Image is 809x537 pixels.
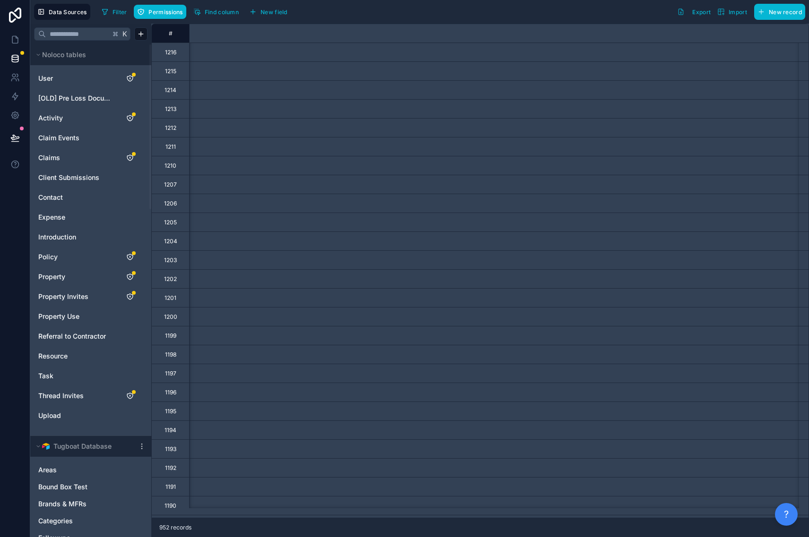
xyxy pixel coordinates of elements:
[38,153,115,162] a: Claims
[769,9,802,16] span: New record
[38,411,115,420] a: Upload
[34,130,148,145] div: Claim Events
[38,173,115,182] a: Client Submissions
[134,5,186,19] button: Permissions
[38,213,115,222] a: Expense
[38,499,124,509] a: Brands & MFRs
[38,153,60,162] span: Claims
[165,86,176,94] div: 1214
[34,513,148,528] div: Categories
[38,133,79,143] span: Claim Events
[38,292,88,301] span: Property Invites
[692,9,711,16] span: Export
[38,391,115,401] a: Thread Invites
[34,462,148,477] div: Areas
[38,516,124,526] a: Categories
[134,5,190,19] a: Permissions
[38,193,63,202] span: Contact
[164,181,177,188] div: 1207
[729,9,747,16] span: Import
[674,4,714,20] button: Export
[34,249,148,264] div: Policy
[113,9,127,16] span: Filter
[165,408,176,415] div: 1195
[38,213,65,222] span: Expense
[159,30,182,37] div: #
[38,371,115,381] a: Task
[38,332,115,341] a: Referral to Contractor
[42,50,86,60] span: Noloco tables
[165,294,176,302] div: 1201
[714,4,750,20] button: Import
[34,210,148,225] div: Expense
[34,479,148,494] div: Bound Box Test
[165,464,176,472] div: 1192
[38,292,115,301] a: Property Invites
[38,482,87,492] span: Bound Box Test
[38,94,115,103] span: [OLD] Pre Loss Documentation
[38,252,115,262] a: Policy
[38,113,115,123] a: Activity
[34,289,148,304] div: Property Invites
[38,232,115,242] a: Introduction
[34,150,148,165] div: Claims
[49,9,87,16] span: Data Sources
[38,482,124,492] a: Bound Box Test
[38,272,115,281] a: Property
[34,71,148,86] div: User
[34,440,134,453] button: Airtable LogoTugboat Database
[38,312,115,321] a: Property Use
[34,190,148,205] div: Contact
[775,503,798,526] button: ?
[165,105,176,113] div: 1213
[148,9,183,16] span: Permissions
[165,143,176,151] div: 1211
[38,499,87,509] span: Brands & MFRs
[190,5,242,19] button: Find column
[34,329,148,344] div: Referral to Contractor
[165,162,176,170] div: 1210
[38,232,76,242] span: Introduction
[164,275,177,283] div: 1202
[34,4,90,20] button: Data Sources
[165,370,176,377] div: 1197
[164,256,177,264] div: 1203
[34,269,148,284] div: Property
[165,49,176,56] div: 1216
[34,496,148,511] div: Brands & MFRs
[205,9,239,16] span: Find column
[246,5,291,19] button: New field
[165,351,176,358] div: 1198
[38,465,57,475] span: Areas
[38,332,106,341] span: Referral to Contractor
[164,238,177,245] div: 1204
[165,124,176,132] div: 1212
[38,351,68,361] span: Resource
[38,371,53,381] span: Task
[34,408,148,423] div: Upload
[98,5,130,19] button: Filter
[165,332,176,340] div: 1199
[38,193,115,202] a: Contact
[750,4,805,20] a: New record
[38,411,61,420] span: Upload
[38,465,124,475] a: Areas
[34,230,148,245] div: Introduction
[164,200,177,207] div: 1206
[53,442,112,451] span: Tugboat Database
[165,426,176,434] div: 1194
[34,388,148,403] div: Thread Invites
[165,502,176,510] div: 1190
[34,170,148,185] div: Client Submissions
[165,68,176,75] div: 1215
[34,111,148,126] div: Activity
[165,389,176,396] div: 1196
[165,445,176,453] div: 1193
[38,133,115,143] a: Claim Events
[38,113,63,123] span: Activity
[38,272,65,281] span: Property
[38,74,115,83] a: User
[122,31,128,37] span: K
[34,368,148,384] div: Task
[38,173,99,182] span: Client Submissions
